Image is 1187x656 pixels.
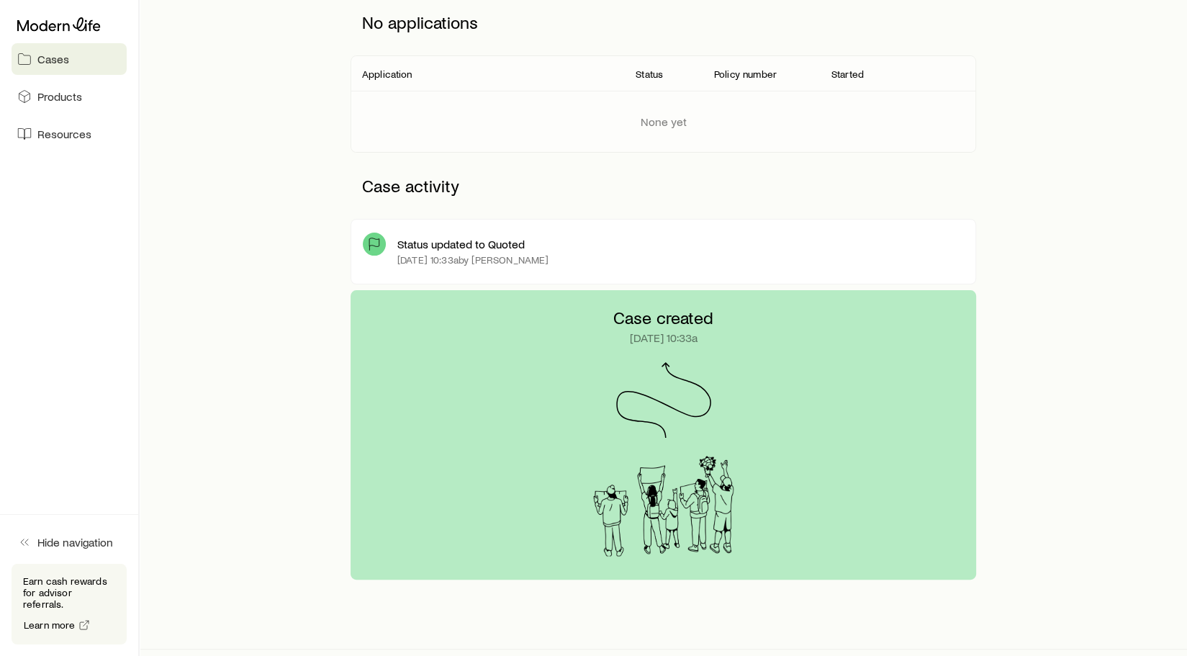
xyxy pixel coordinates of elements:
p: Policy number [714,68,777,80]
p: No applications [351,1,976,44]
span: Resources [37,127,91,141]
a: Cases [12,43,127,75]
p: Case activity [351,164,976,207]
p: [DATE] 10:33a [630,331,698,345]
p: Status updated to Quoted [397,237,525,251]
p: [DATE] 10:33a by [PERSON_NAME] [397,254,549,266]
p: Started [831,68,864,80]
img: Arrival Signs [579,456,747,557]
p: Case created [613,307,713,328]
span: Hide navigation [37,535,113,549]
span: Cases [37,52,69,66]
span: Products [37,89,82,104]
p: None yet [641,114,687,129]
p: Application [362,68,412,80]
div: Earn cash rewards for advisor referrals.Learn more [12,564,127,644]
p: Earn cash rewards for advisor referrals. [23,575,115,610]
a: Products [12,81,127,112]
a: Resources [12,118,127,150]
span: Learn more [24,620,76,630]
p: Status [636,68,663,80]
button: Hide navigation [12,526,127,558]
